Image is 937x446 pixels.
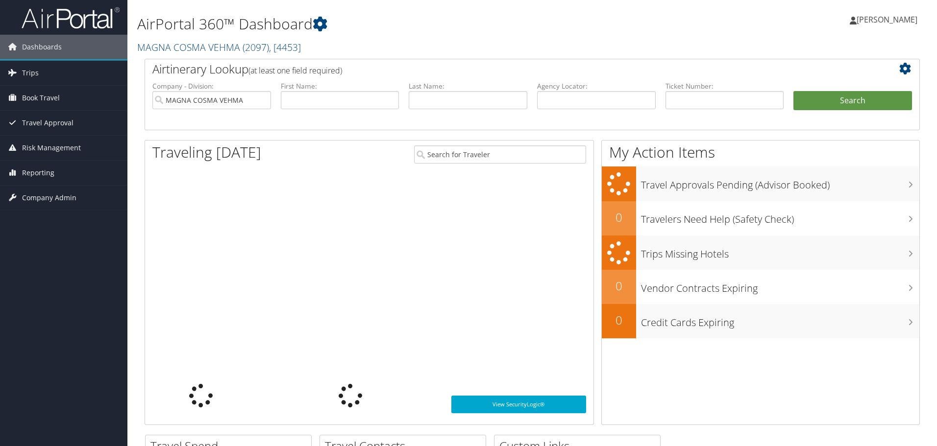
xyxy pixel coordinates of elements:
label: Ticket Number: [666,81,784,91]
span: (at least one field required) [248,65,342,76]
a: 0Credit Cards Expiring [602,304,919,338]
h3: Trips Missing Hotels [641,242,919,261]
a: [PERSON_NAME] [850,5,927,34]
span: Company Admin [22,186,76,210]
span: Travel Approval [22,111,74,135]
a: 0Vendor Contracts Expiring [602,270,919,304]
span: , [ 4453 ] [269,41,301,54]
h3: Credit Cards Expiring [641,311,919,329]
span: Risk Management [22,136,81,160]
h1: Traveling [DATE] [152,142,261,163]
h2: 0 [602,312,636,329]
label: Company - Division: [152,81,271,91]
a: Travel Approvals Pending (Advisor Booked) [602,166,919,201]
h1: My Action Items [602,142,919,163]
h1: AirPortal 360™ Dashboard [137,14,664,34]
input: Search for Traveler [414,145,586,164]
h3: Vendor Contracts Expiring [641,277,919,295]
label: Agency Locator: [537,81,656,91]
a: Trips Missing Hotels [602,235,919,270]
a: MAGNA COSMA VEHMA [137,41,301,54]
span: Book Travel [22,86,60,110]
h3: Travel Approvals Pending (Advisor Booked) [641,173,919,192]
button: Search [793,91,912,111]
span: [PERSON_NAME] [857,14,917,25]
h3: Travelers Need Help (Safety Check) [641,208,919,226]
span: Dashboards [22,35,62,59]
h2: Airtinerary Lookup [152,61,847,77]
h2: 0 [602,278,636,294]
label: First Name: [281,81,399,91]
label: Last Name: [409,81,527,91]
a: 0Travelers Need Help (Safety Check) [602,201,919,235]
span: Reporting [22,161,54,185]
a: View SecurityLogic® [451,396,586,413]
h2: 0 [602,209,636,226]
span: ( 2097 ) [243,41,269,54]
img: airportal-logo.png [22,6,120,29]
span: Trips [22,61,39,85]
